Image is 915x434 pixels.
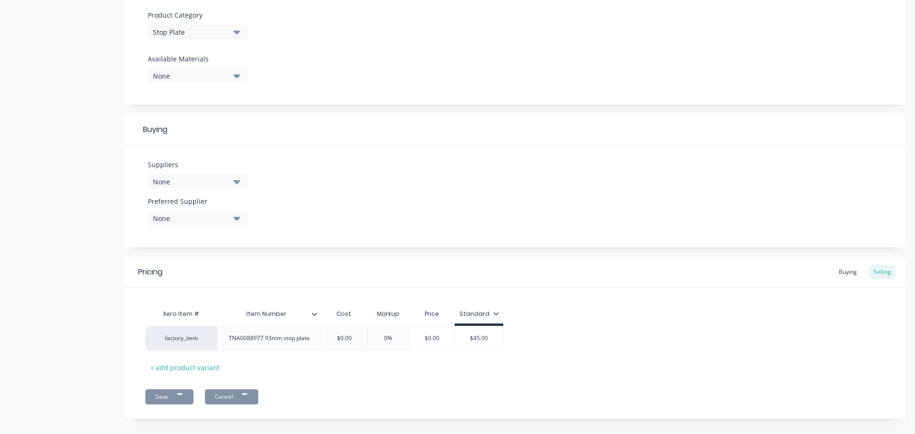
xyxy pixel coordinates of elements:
label: Available Materials [148,54,248,64]
button: None [148,69,248,83]
div: None [153,177,229,187]
div: Item Number [217,304,321,323]
div: Buying [834,265,862,279]
label: Suppliers [148,160,248,170]
div: Selling [869,265,896,279]
div: Stop Plate [153,27,229,37]
div: $0.00 [408,326,456,350]
div: $45.00 [455,326,503,350]
button: Cancel [205,389,258,404]
div: 0% [365,326,412,350]
button: None [148,174,248,189]
button: Stop Plate [148,25,248,39]
div: Item Number [217,302,315,326]
label: Preferred Supplier [148,196,248,206]
div: Pricing [138,266,163,278]
button: None [148,211,248,225]
div: factory_item [155,334,207,343]
label: Product Category [148,10,243,20]
div: factory_itemTNA0088977 93mm stop plate$0.000%$0.00$45.00 [145,326,503,351]
div: None [153,213,229,223]
div: + add product variant [145,360,224,375]
div: Cost [321,304,367,323]
div: Price [409,304,455,323]
div: Buying [124,114,905,145]
button: Save [145,389,193,404]
div: Markup [367,304,409,323]
div: TNA0088977 93mm stop plate [221,332,317,344]
div: Standard [459,310,499,318]
div: $0.00 [320,326,368,350]
div: Xero Item # [145,304,217,323]
div: None [153,71,229,81]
